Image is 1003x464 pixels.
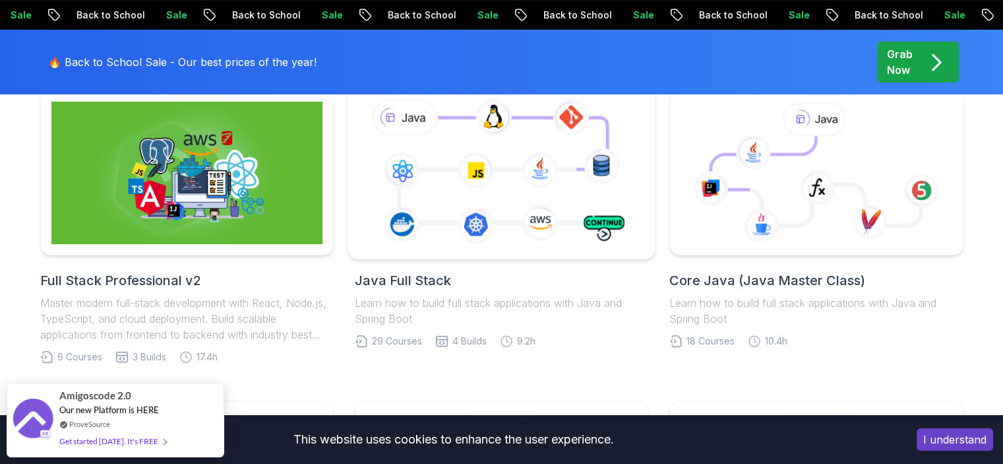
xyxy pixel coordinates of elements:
[765,335,787,348] span: 10.4h
[10,425,897,454] div: This website uses cookies to enhance the user experience.
[40,271,334,290] h2: Full Stack Professional v2
[917,428,993,451] button: Accept cookies
[355,90,648,348] a: Java Full StackLearn how to build full stack applications with Java and Spring Boot29 Courses4 Bu...
[211,9,301,22] p: Back to School
[145,9,187,22] p: Sale
[612,9,654,22] p: Sale
[133,350,166,364] span: 3 Builds
[517,335,535,348] span: 9.2h
[57,350,102,364] span: 6 Courses
[887,46,913,78] p: Grab Now
[452,335,487,348] span: 4 Builds
[40,90,334,364] a: Full Stack Professional v2Full Stack Professional v2Master modern full-stack development with Rea...
[923,9,965,22] p: Sale
[669,295,963,327] p: Learn how to build full stack applications with Java and Spring Boot
[59,388,131,403] span: Amigoscode 2.0
[59,405,159,415] span: Our new Platform is HERE
[456,9,499,22] p: Sale
[197,350,218,364] span: 17.4h
[669,90,963,348] a: Core Java (Java Master Class)Learn how to build full stack applications with Java and Spring Boot...
[367,9,456,22] p: Back to School
[48,54,317,70] p: 🔥 Back to School Sale - Our best prices of the year!
[372,335,422,348] span: 29 Courses
[355,271,648,290] h2: Java Full Stack
[69,418,110,430] a: ProveSource
[686,335,735,348] span: 18 Courses
[355,295,648,327] p: Learn how to build full stack applications with Java and Spring Boot
[834,9,923,22] p: Back to School
[51,102,322,244] img: Full Stack Professional v2
[768,9,810,22] p: Sale
[59,434,166,449] div: Get started [DATE]. It's FREE
[40,295,334,343] p: Master modern full-stack development with React, Node.js, TypeScript, and cloud deployment. Build...
[669,271,963,290] h2: Core Java (Java Master Class)
[13,399,53,442] img: provesource social proof notification image
[55,9,145,22] p: Back to School
[678,9,768,22] p: Back to School
[522,9,612,22] p: Back to School
[301,9,343,22] p: Sale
